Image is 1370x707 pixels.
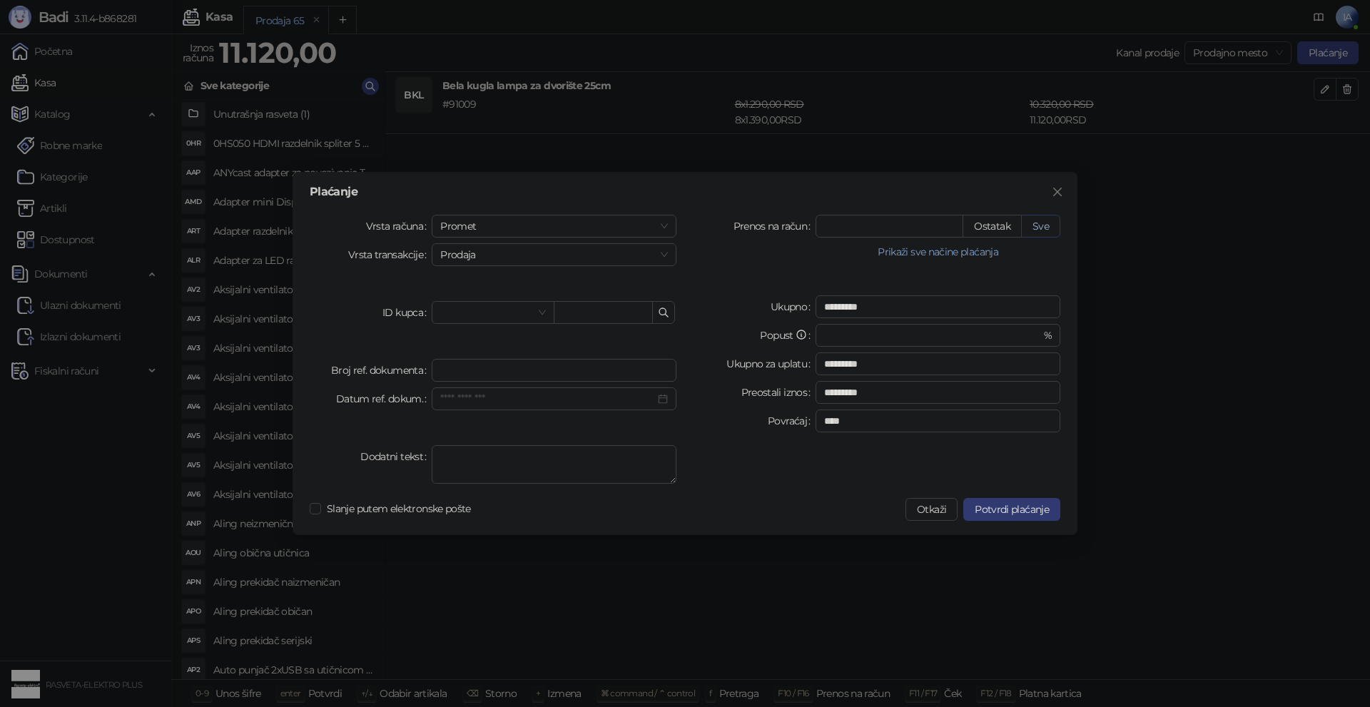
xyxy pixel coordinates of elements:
[975,503,1049,516] span: Potvrdi plaćanje
[440,215,668,237] span: Promet
[432,445,676,484] textarea: Dodatni tekst
[963,498,1060,521] button: Potvrdi plaćanje
[360,445,432,468] label: Dodatni tekst
[824,325,1040,346] input: Popust
[310,186,1060,198] div: Plaćanje
[963,215,1022,238] button: Ostatak
[1052,186,1063,198] span: close
[768,410,816,432] label: Povraćaj
[336,387,432,410] label: Datum ref. dokum.
[1046,180,1069,203] button: Close
[771,295,816,318] label: Ukupno
[348,243,432,266] label: Vrsta transakcije
[734,215,816,238] label: Prenos na račun
[321,501,477,517] span: Slanje putem elektronske pošte
[816,243,1060,260] button: Prikaži sve načine plaćanja
[1046,186,1069,198] span: Zatvori
[440,244,668,265] span: Prodaja
[905,498,958,521] button: Otkaži
[432,359,676,382] input: Broj ref. dokumenta
[741,381,816,404] label: Preostali iznos
[726,352,816,375] label: Ukupno za uplatu
[331,359,432,382] label: Broj ref. dokumenta
[382,301,432,324] label: ID kupca
[366,215,432,238] label: Vrsta računa
[760,324,816,347] label: Popust
[1021,215,1060,238] button: Sve
[440,391,655,407] input: Datum ref. dokum.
